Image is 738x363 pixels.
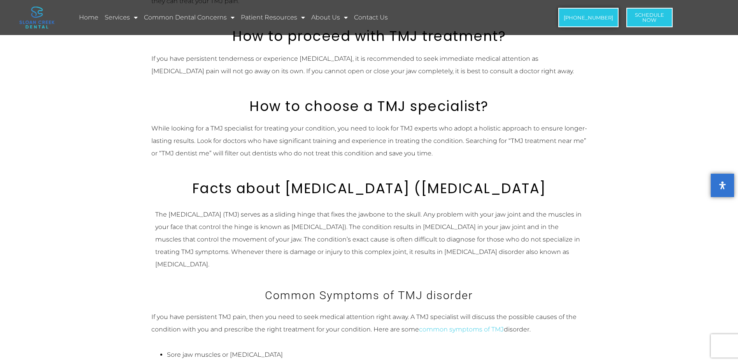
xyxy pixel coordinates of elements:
[310,9,349,26] a: About Us
[353,9,389,26] a: Contact Us
[151,287,587,303] h3: Common Symptoms of TMJ disorder
[78,9,100,26] a: Home
[143,9,236,26] a: Common Dental Concerns
[564,15,613,20] span: [PHONE_NUMBER]
[151,180,587,197] h2: Facts about [MEDICAL_DATA] ([MEDICAL_DATA]
[151,311,587,336] p: If you have persistent TMJ pain, then you need to seek medical attention right away. A TMJ specia...
[711,174,734,197] button: Open Accessibility Panel
[151,122,587,160] p: While looking for a TMJ specialist for treating your condition, you need to look for TMJ experts ...
[167,349,587,361] li: Sore jaw muscles or [MEDICAL_DATA]
[151,53,587,78] p: If you have persistent tenderness or experience [MEDICAL_DATA], it is recommended to seek immedia...
[151,28,587,44] h2: How to proceed with TMJ treatment?
[558,8,619,27] a: [PHONE_NUMBER]
[151,98,587,115] h2: How to choose a TMJ specialist?
[626,8,673,27] a: ScheduleNow
[240,9,306,26] a: Patient Resources
[103,9,139,26] a: Services
[419,326,504,333] a: common symptoms of TMJ
[78,9,508,26] nav: Menu
[635,12,664,23] span: Schedule Now
[155,208,583,271] p: The [MEDICAL_DATA] (TMJ) serves as a sliding hinge that fixes the jawbone to the skull. Any probl...
[19,7,54,28] img: logo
